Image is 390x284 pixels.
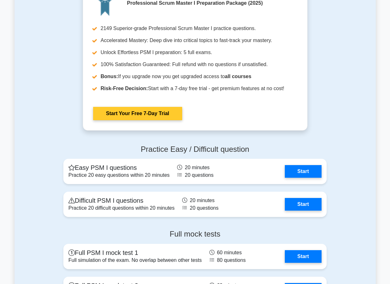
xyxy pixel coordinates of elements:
[285,250,322,263] a: Start
[93,107,182,120] a: Start Your Free 7-Day Trial
[285,198,322,211] a: Start
[63,230,327,239] h4: Full mock tests
[285,165,322,178] a: Start
[63,145,327,154] h4: Practice Easy / Difficult question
